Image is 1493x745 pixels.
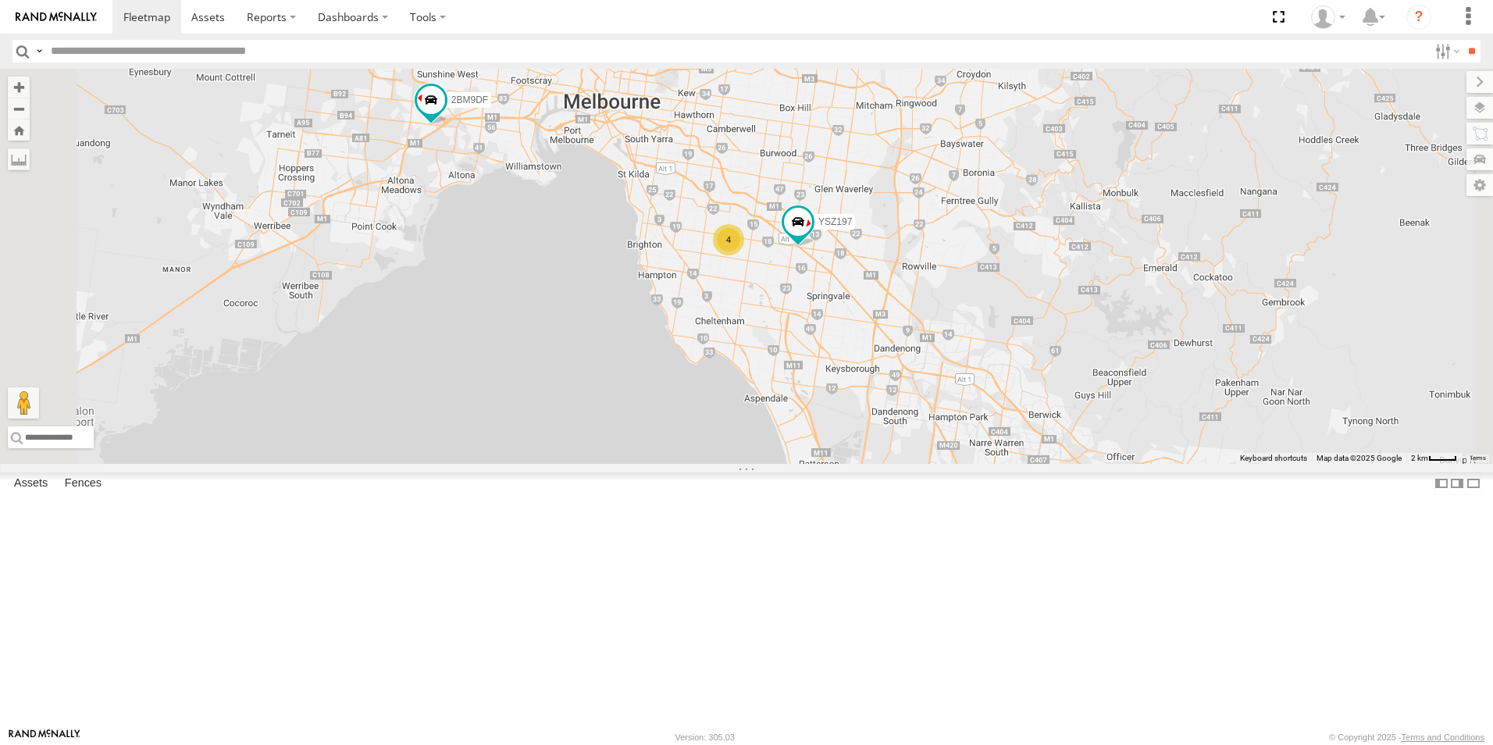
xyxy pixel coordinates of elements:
button: Drag Pegman onto the map to open Street View [8,387,39,419]
button: Zoom out [8,98,30,119]
label: Map Settings [1466,174,1493,196]
span: YSZ197 [818,216,852,227]
a: Terms and Conditions [1402,733,1484,742]
span: 2 km [1411,454,1428,462]
label: Dock Summary Table to the Left [1434,472,1449,495]
div: © Copyright 2025 - [1329,733,1484,742]
button: Zoom in [8,77,30,98]
button: Map Scale: 2 km per 33 pixels [1406,453,1462,464]
i: ? [1406,5,1431,30]
span: 2BM9DF [451,94,488,105]
label: Hide Summary Table [1466,472,1481,495]
a: Visit our Website [9,729,80,745]
span: Map data ©2025 Google [1317,454,1402,462]
div: Version: 305.03 [675,733,735,742]
label: Dock Summary Table to the Right [1449,472,1465,495]
button: Zoom Home [8,119,30,141]
label: Measure [8,148,30,170]
a: Terms [1470,455,1486,462]
label: Search Query [33,40,45,62]
div: Sean Aliphon [1306,5,1351,29]
img: rand-logo.svg [16,12,97,23]
label: Search Filter Options [1429,40,1463,62]
label: Assets [6,472,55,494]
div: 4 [713,224,744,255]
label: Fences [57,472,109,494]
button: Keyboard shortcuts [1240,453,1307,464]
